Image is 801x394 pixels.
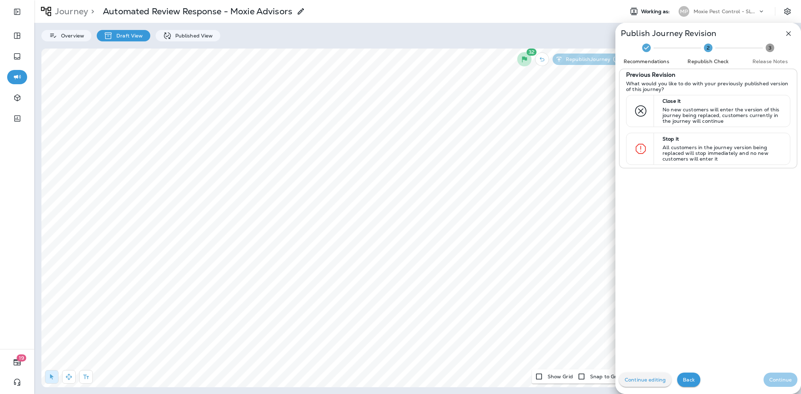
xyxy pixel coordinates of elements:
[663,107,784,124] p: No new customers will enter the version of this journey being replaced, customers currently in th...
[626,72,675,78] p: Previous Revision
[683,377,695,383] p: Back
[663,98,784,104] p: Close it
[769,45,771,51] text: 3
[742,58,798,65] span: Release Notes
[625,377,666,383] p: Continue editing
[618,58,674,65] span: Recommendations
[707,45,710,51] text: 2
[621,31,716,36] p: Publish Journey Revision
[663,145,784,162] p: All customers in the journey version being replaced will stop immediately and no new customers wi...
[677,373,700,387] button: Back
[663,136,784,142] p: Stop it
[680,58,736,65] span: Republish Check
[626,81,790,92] p: What would you like to do with your previously published version of this journey?
[619,373,671,387] button: Continue editing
